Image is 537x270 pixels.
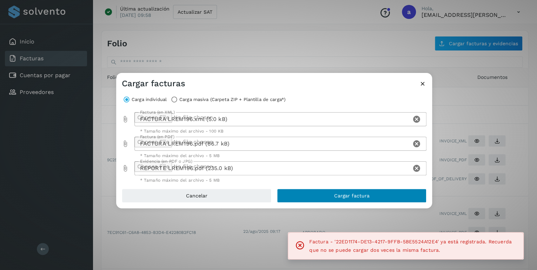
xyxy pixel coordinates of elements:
h3: Cargar facturas [122,79,185,89]
i: Evidencia (en PDF o JPG) prepended action [122,165,129,172]
span: Factura - '22ED1174-DE13-4217-9FFB-5BE5524A12E4' ya está registrada. Recuerda que no se puede car... [309,239,512,253]
i: Clear Factura (en XML) [412,115,421,123]
label: Carga masiva (Carpeta ZIP + Plantilla de carga*) [179,95,286,104]
button: Cancelar [122,189,271,203]
span: Cargar factura [334,193,370,198]
div: * Tamaño máximo del archivo - 100 KB [140,129,421,133]
div: * Tamaño máximo del archivo - 5 MB [140,154,421,158]
i: Clear Factura (en PDF) [412,140,421,148]
div: REPORTE LREM196.pdf (235.0 kB) [134,161,411,175]
i: Factura (en PDF) prepended action [122,140,129,147]
i: Clear Evidencia (en PDF o JPG) [412,164,421,173]
span: Cancelar [186,193,207,198]
div: FACTURA LREM196.xml (5.0 kB) [134,112,411,126]
button: Cargar factura [277,189,426,203]
div: * Tamaño máximo del archivo - 5 MB [140,178,421,182]
label: Carga individual [132,95,167,104]
div: FACTURA LREM196.pdf (86.7 kB) [134,137,411,151]
i: Factura (en XML) prepended action [122,116,129,123]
